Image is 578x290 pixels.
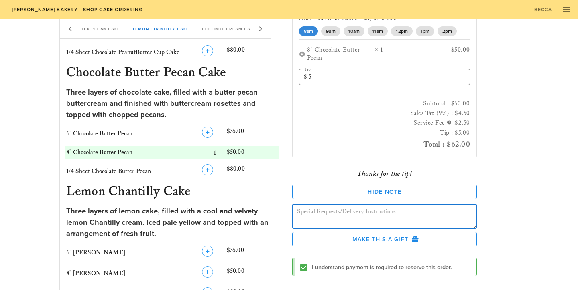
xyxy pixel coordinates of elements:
[36,19,126,38] div: Chocolate Butter Pecan Cake
[225,44,279,61] div: $80.00
[225,163,279,180] div: $80.00
[299,99,470,109] h3: Subtotal : $50.00
[299,109,470,119] h3: Sales Tax (9%) : $4.50
[372,26,383,36] span: 11am
[299,138,470,151] h2: Total : $62.00
[304,26,313,36] span: 8am
[11,7,143,12] span: [PERSON_NAME] Bakery - Shop Cake Ordering
[304,67,311,73] label: Tip
[442,26,452,36] span: 2pm
[195,19,262,38] div: Coconut Cream Cake
[375,46,429,63] div: × 1
[304,73,309,81] div: $
[299,189,470,195] span: Hide Note
[421,26,429,36] span: 1pm
[529,4,557,15] a: Becca
[6,4,148,15] a: [PERSON_NAME] Bakery - Shop Cake Ordering
[66,130,132,137] span: 6" Chocolate Butter Pecan
[66,149,132,156] span: 8" Chocolate Butter Pecan
[66,206,278,239] div: Three layers of lemon cake, filled with a cool and velvety lemon Chantilly cream. Iced pale yello...
[348,26,360,36] span: 10am
[292,167,477,180] div: Thanks for the tip!
[66,48,179,56] span: 1/4 Sheet Chocolate PeanutButter Cup Cake
[225,265,279,282] div: $50.00
[66,87,278,120] div: Three layers of chocolate cake, filled with a butter pecan buttercream and finished with buttercr...
[534,7,552,12] span: Becca
[65,183,279,201] h3: Lemon Chantilly Cake
[225,125,279,143] div: $35.00
[299,236,470,243] span: Make this a Gift
[429,46,470,63] div: $50.00
[307,46,375,63] div: 8" Chocolate Butter Pecan
[312,264,470,272] label: I understand payment is required to reserve this order.
[326,26,335,36] span: 9am
[225,146,279,159] div: $50.00
[65,64,279,82] h3: Chocolate Butter Pecan Cake
[66,167,151,175] span: 1/4 Sheet Chocolate Butter Pecan
[396,26,407,36] span: 12pm
[66,270,125,277] span: 8" [PERSON_NAME]
[455,119,470,127] span: $2.50
[66,249,125,256] span: 6" [PERSON_NAME]
[126,19,195,38] div: Lemon Chantilly Cake
[299,128,470,138] h3: Tip : $5.00
[292,185,477,199] button: Hide Note
[299,119,470,129] h3: Service Fee :
[292,232,477,246] button: Make this a Gift
[225,244,279,262] div: $35.00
